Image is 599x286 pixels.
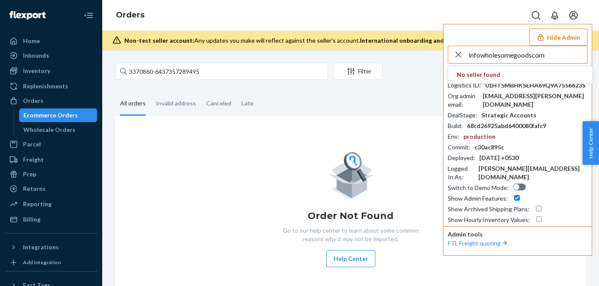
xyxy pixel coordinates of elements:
[565,7,582,24] button: Open account menu
[23,243,59,251] div: Integrations
[5,213,97,226] a: Billing
[527,7,544,24] button: Open Search Box
[5,167,97,181] a: Prep
[448,122,463,130] div: Build :
[5,34,97,48] a: Home
[479,154,518,162] div: [DATE] +0530
[5,197,97,211] a: Reporting
[448,154,475,162] div: Deployed :
[582,121,599,165] button: Help Center
[23,111,78,120] div: Ecommerce Orders
[19,108,98,122] a: Ecommerce Orders
[360,37,581,44] span: International onboarding and inbounding may not work during impersonation.
[206,92,231,114] div: Canceled
[124,36,581,45] div: Any updates you make will reflect against the seller's account.
[5,182,97,196] a: Returns
[9,11,46,20] img: Flexport logo
[448,230,587,239] p: Admin tools
[529,29,587,46] button: Hide Admin
[448,205,530,213] div: Show Archived Shipping Plans :
[23,67,50,75] div: Inventory
[23,200,52,208] div: Reporting
[23,125,75,134] div: Wholesale Orders
[448,239,509,247] a: FTL Freight quoting
[23,37,40,45] div: Home
[448,194,508,203] div: Show Admin Features :
[120,92,146,116] div: All orders
[124,37,194,44] span: Non-test seller account:
[328,150,374,199] img: Empty list
[19,123,98,137] a: Wholesale Orders
[448,111,477,120] div: DealStage :
[116,10,144,20] a: Orders
[481,111,536,120] div: Strategic Accounts
[23,259,61,266] div: Add Integration
[448,216,530,224] div: Show Hourly Inventory Values :
[5,137,97,151] a: Parcel
[5,257,97,268] a: Add Integration
[80,7,97,24] button: Close Navigation
[242,92,253,114] div: Late
[308,209,394,223] h1: Order Not Found
[334,67,382,76] div: Filter
[23,155,44,164] div: Freight
[23,96,43,105] div: Orders
[485,81,585,90] div: 01HT5MBHKSEHA69Q9A7556623S
[478,164,587,181] div: [PERSON_NAME][EMAIL_ADDRESS][DOMAIN_NAME]
[448,92,478,109] div: Org admin email :
[5,94,97,108] a: Orders
[156,92,196,114] div: Invalid address
[23,82,68,90] div: Replenishments
[333,63,383,80] button: Filter
[546,7,563,24] button: Open notifications
[115,63,328,80] input: Search orders
[467,122,546,130] div: 68cd26925abd6400080fafc9
[469,46,587,63] input: Search or paste seller ID
[5,49,97,62] a: Inbounds
[326,250,375,267] button: Help Center
[448,164,474,181] div: Logged In As :
[448,184,509,192] div: Switch to Demo Mode :
[5,153,97,166] a: Freight
[448,132,459,141] div: Env :
[23,215,40,224] div: Billing
[483,92,587,109] div: [EMAIL_ADDRESS][PERSON_NAME][DOMAIN_NAME]
[276,226,425,243] p: Go to our help center to learn about some common reasons why it may not be imported.
[448,81,481,90] div: Logistics ID :
[448,143,470,152] div: Commit :
[5,240,97,254] button: Integrations
[464,132,495,141] div: production
[109,3,151,28] ol: breadcrumbs
[5,79,97,93] a: Replenishments
[457,70,500,79] strong: No seller found
[23,170,36,178] div: Prep
[23,140,41,149] div: Parcel
[5,64,97,78] a: Inventory
[23,184,46,193] div: Returns
[23,51,49,60] div: Inbounds
[475,143,504,152] div: c30ac895c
